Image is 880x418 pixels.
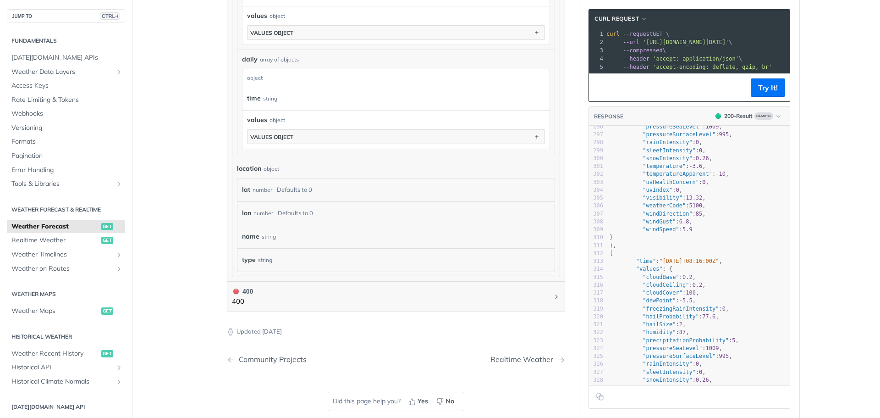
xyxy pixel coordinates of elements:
[7,375,125,389] a: Historical Climate NormalsShow subpages for Historical Climate Normals
[589,281,603,289] div: 316
[610,329,689,335] span: : ,
[7,37,125,45] h2: Fundamentals
[11,151,123,161] span: Pagination
[277,183,312,196] div: Defaults to 0
[610,139,702,145] span: : ,
[722,306,726,312] span: 0
[610,345,722,351] span: : ,
[702,313,715,320] span: 77.6
[643,123,702,130] span: "pressureSeaLevel"
[7,206,125,214] h2: Weather Forecast & realtime
[7,79,125,93] a: Access Keys
[11,109,123,118] span: Webhooks
[610,282,706,288] span: : ,
[589,376,603,384] div: 328
[610,234,613,240] span: }
[589,226,603,234] div: 309
[682,226,693,233] span: 5.9
[679,218,689,225] span: 6.8
[589,55,605,63] div: 4
[610,147,706,154] span: : ,
[589,337,603,345] div: 323
[253,183,272,196] div: number
[115,265,123,273] button: Show subpages for Weather on Routes
[589,194,603,202] div: 305
[232,296,253,307] p: 400
[589,360,603,368] div: 326
[686,290,696,296] span: 100
[247,115,267,125] span: values
[490,355,558,364] div: Realtime Weather
[643,361,692,367] span: "rainIntensity"
[260,56,299,64] div: array of objects
[262,230,276,243] div: string
[610,377,712,383] span: : ,
[623,39,639,45] span: --url
[7,234,125,247] a: Realtime Weatherget
[253,206,273,220] div: number
[610,353,732,359] span: : ,
[11,179,113,189] span: Tools & Libraries
[623,47,663,54] span: --compressed
[233,289,239,294] span: 400
[636,258,656,264] span: "time"
[7,347,125,361] a: Weather Recent Historyget
[227,346,565,373] nav: Pagination Controls
[7,121,125,135] a: Versioning
[589,257,603,265] div: 313
[418,396,428,406] span: Yes
[643,163,686,169] span: "temperature"
[715,171,719,177] span: -
[676,187,679,193] span: 0
[643,211,692,217] span: "windDirection"
[589,210,603,218] div: 307
[237,164,261,173] span: location
[643,187,672,193] span: "uvIndex"
[405,395,433,408] button: Yes
[7,403,125,411] h2: [DATE][DOMAIN_NAME] API
[589,368,603,376] div: 327
[589,242,603,250] div: 311
[101,237,113,244] span: get
[7,149,125,163] a: Pagination
[242,206,251,220] label: lon
[643,377,692,383] span: "snowIntensity"
[653,64,772,70] span: 'accept-encoding: deflate, gzip, br'
[589,202,603,210] div: 306
[679,329,686,335] span: 87
[589,170,603,178] div: 302
[227,355,372,364] a: Previous Page: Community Projects
[7,361,125,374] a: Historical APIShow subpages for Historical API
[250,29,293,36] div: values object
[589,30,605,38] div: 1
[610,187,682,193] span: : ,
[589,297,603,305] div: 318
[7,177,125,191] a: Tools & LibrariesShow subpages for Tools & Libraries
[689,163,692,169] span: -
[610,258,722,264] span: : ,
[227,327,565,336] p: Updated [DATE]
[278,206,313,220] div: Defaults to 0
[610,290,699,296] span: : ,
[732,337,735,344] span: 5
[7,262,125,276] a: Weather on RoutesShow subpages for Weather on Routes
[715,113,721,119] span: 200
[610,321,686,328] span: : ,
[643,329,676,335] span: "humidity"
[643,274,679,280] span: "cloudBase"
[11,166,123,175] span: Error Handling
[610,226,693,233] span: :
[232,286,253,296] div: 400
[682,274,693,280] span: 0.2
[643,337,729,344] span: "precipitationProbability"
[643,202,686,209] span: "weatherCode"
[11,363,113,372] span: Historical API
[711,111,785,121] button: 200200-ResultExample
[610,163,706,169] span: : ,
[250,134,293,140] div: values object
[594,81,606,95] button: Copy to clipboard
[606,47,666,54] span: \
[115,68,123,76] button: Show subpages for Weather Data Layers
[242,69,547,87] div: object
[643,385,686,391] span: "temperature"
